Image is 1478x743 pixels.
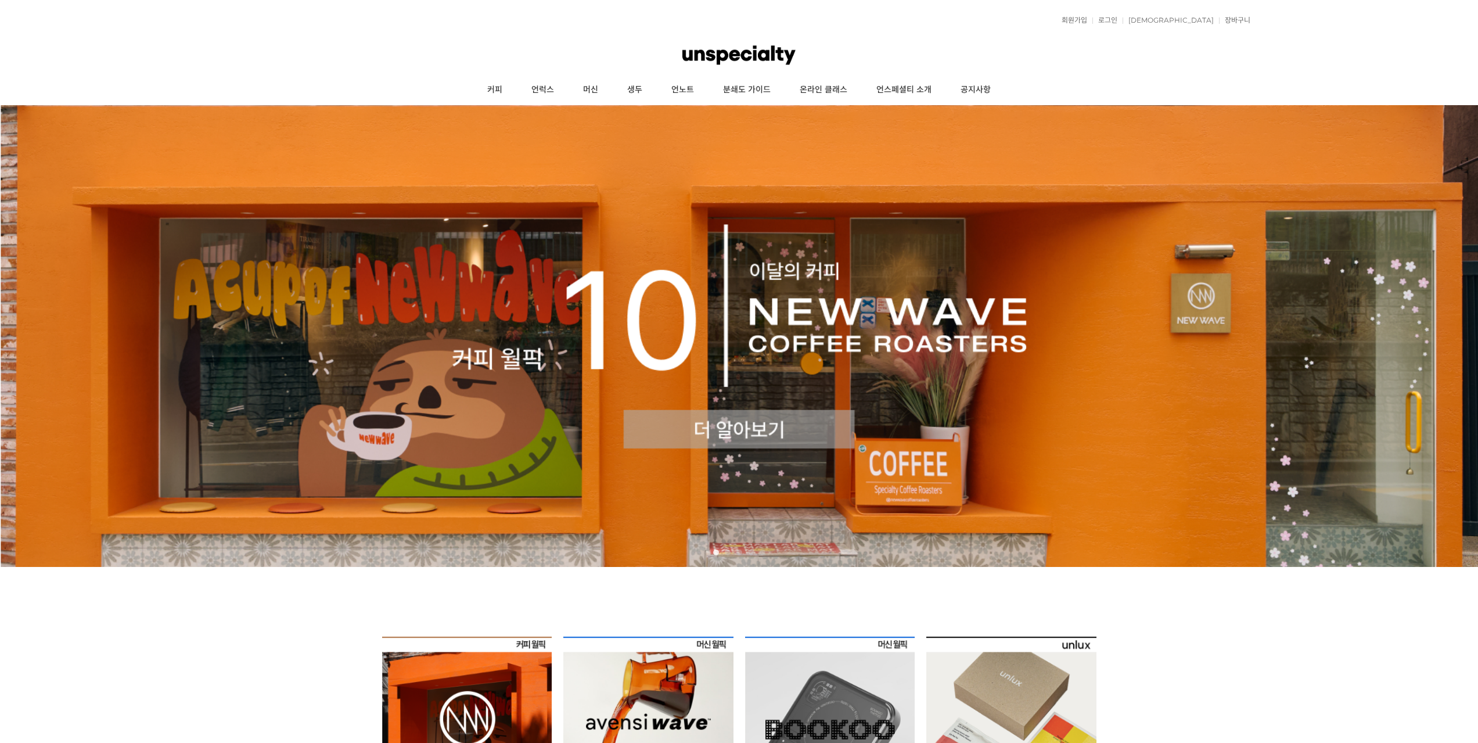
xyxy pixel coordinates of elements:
a: 1 [713,550,719,555]
a: 2 [725,550,731,555]
a: 커피 [473,76,517,105]
a: 언스페셜티 소개 [862,76,946,105]
a: 머신 [569,76,613,105]
a: [DEMOGRAPHIC_DATA] [1123,17,1214,24]
a: 분쇄도 가이드 [709,76,785,105]
a: 3 [736,550,742,555]
a: 5 [760,550,765,555]
a: 생두 [613,76,657,105]
a: 언노트 [657,76,709,105]
a: 4 [748,550,754,555]
a: 공지사항 [946,76,1005,105]
a: 장바구니 [1219,17,1250,24]
a: 언럭스 [517,76,569,105]
img: 언스페셜티 몰 [682,38,795,73]
a: 로그인 [1092,17,1117,24]
a: 회원가입 [1056,17,1087,24]
a: 온라인 클래스 [785,76,862,105]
